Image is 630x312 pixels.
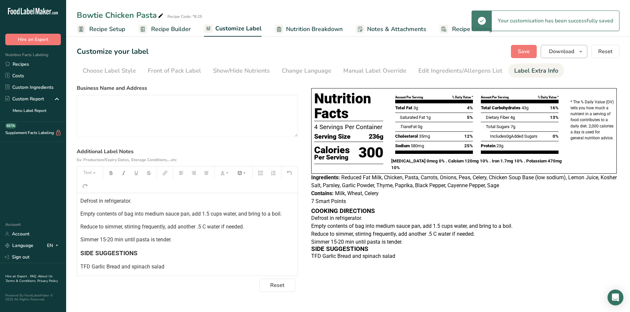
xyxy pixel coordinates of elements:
[511,45,537,58] button: Save
[311,222,617,230] p: Empty contents of bag into medium sauce pan, add 1.5 cups water, and bring to a boil.
[400,115,425,120] span: Saturated Fat
[139,22,191,37] a: Recipe Builder
[89,25,125,34] span: Recipe Setup
[549,48,574,55] span: Download
[282,66,331,75] div: Change Language
[514,66,558,75] div: Label Extra Info
[80,224,244,230] span: Reduce to simmer, stirring frequently, add another .5 C water if needed.
[80,263,164,270] span: TFD Garlic Bread and spinach salad
[314,122,383,132] p: 4 Servings Per Container
[522,105,528,110] span: 43g
[80,236,172,243] span: Simmer 15-20 min until pasta is tender.
[286,25,343,34] span: Nutrition Breakdown
[518,48,530,55] span: Save
[311,198,346,204] span: 7 Smart Points
[550,105,559,111] span: 16%
[37,279,58,283] a: Privacy Policy
[5,123,16,128] div: BETA
[77,22,125,37] a: Recipe Setup
[314,145,350,155] p: Calories
[481,95,509,100] div: Amount Per Serving
[47,242,61,250] div: EN
[167,14,202,19] div: Recipe Code: *8.25
[496,143,503,148] span: 23g
[311,190,334,196] span: Contains:
[356,22,426,37] a: Notes & Attachments
[467,114,473,121] span: 5%
[419,134,430,139] span: 35mg
[30,274,38,279] a: FAQ .
[311,174,617,189] span: Reduced Fat Milk, Chicken, Pasta, Carrots, Onions, Peas, Celery, Chicken Soup Base (low sodium), ...
[511,124,515,129] span: 7g
[395,105,412,110] span: Total Fat
[5,274,29,279] a: Hire an Expert .
[80,211,282,217] span: Empty contents of bag into medium sauce pan, add 1.5 cups water, and bring to a boil.
[5,240,33,251] a: Language
[395,143,410,148] span: Sodium
[400,124,417,129] span: Fat
[541,45,587,58] button: Download
[506,134,511,139] span: 0g
[80,168,100,178] button: Text
[391,158,563,171] p: [MEDICAL_DATA] 0mcg 0% . Calcium 120mg 10% . Iron 1.7mg 10% . Potassium 470mg 10%
[213,66,270,75] div: Show/Hide Nutrients
[440,22,492,37] a: Recipe Costing
[77,46,148,57] h1: Customize your label
[151,25,191,34] span: Recipe Builder
[400,124,411,129] i: Trans
[311,238,617,246] p: Simmer 15-20 min until pasta is tender.
[464,143,473,149] span: 25%
[467,105,473,111] span: 4%
[314,155,350,160] p: Per Serving
[6,279,37,283] a: Terms & Conditions .
[77,148,298,163] label: Additional Label Notes
[418,124,422,129] span: 0g
[5,274,53,283] a: About Us .
[80,198,131,204] span: Defrost in refrigerator.
[486,124,510,129] span: Total Sugars
[369,132,383,142] span: 236g
[77,84,298,92] label: Business Name and Address
[148,66,201,75] div: Front of Pack Label
[481,143,495,148] span: Protein
[5,34,61,45] button: Hire an Expert
[490,134,537,139] span: Includes Added Sugars
[83,66,136,75] div: Choose Label Style
[367,25,426,34] span: Notes & Attachments
[426,115,431,120] span: 1g
[452,95,473,100] div: % Daily Value *
[270,281,284,289] span: Reset
[311,252,617,260] p: TFD Garlic Bread and spinach salad
[204,21,262,37] a: Customize Label
[335,190,379,196] span: Milk, Wheat, Celery
[5,294,61,301] div: Powered By FoodLabelMaker © 2025 All Rights Reserved
[492,11,619,31] div: Your customisation has been successfully saved
[550,114,559,121] span: 13%
[486,115,509,120] span: Dietary Fiber
[311,246,617,252] h3: SIDE SUGGESTIONS
[608,290,623,305] div: Open Intercom Messenger
[311,230,617,238] p: Reduce to simmer, stirring frequently, add another .5 C water if needed.
[395,95,423,100] div: Amount Per Serving
[77,9,165,21] div: Bowtie Chicken Pasta
[510,115,515,120] span: 4g
[259,279,295,292] button: Reset
[418,66,502,75] div: Edit Ingredients/Allergens List
[275,22,343,37] a: Nutrition Breakdown
[452,25,492,34] span: Recipe Costing
[591,45,619,58] button: Reset
[538,95,559,100] div: % Daily Value *
[570,99,614,141] p: * The % Daily Value (DV) tells you how much a nutrient in a serving of food contributes to a dail...
[314,132,351,142] span: Serving Size
[464,133,473,140] span: 12%
[343,66,406,75] div: Manual Label Override
[481,105,521,110] span: Total Carbohydrates
[311,214,617,222] p: Defrost in refrigerator.
[215,24,262,33] span: Customize Label
[5,95,44,102] div: Custom Report
[598,48,612,55] span: Reset
[311,208,617,214] h3: COOKING DIRECTIONS
[553,133,559,140] span: 0%
[314,91,383,121] h1: Nutrition Facts
[395,134,418,139] span: Cholesterol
